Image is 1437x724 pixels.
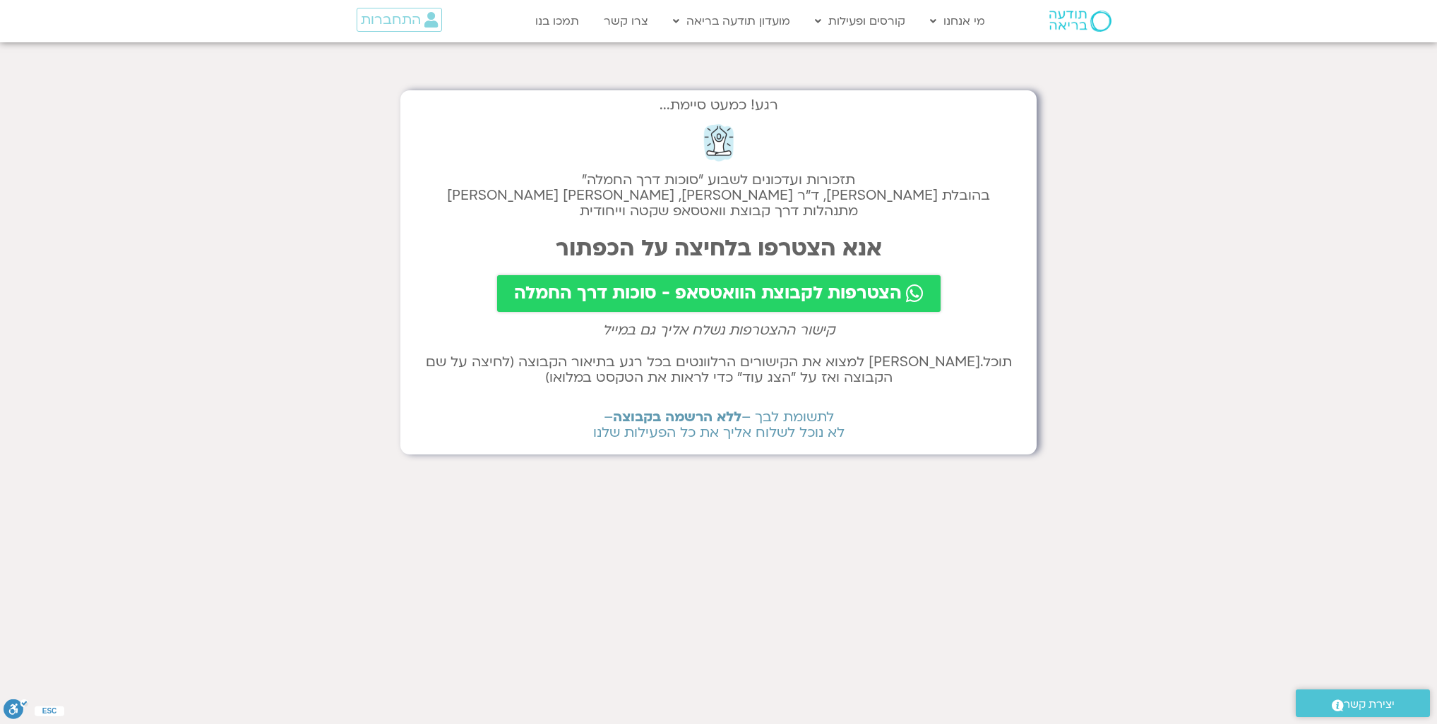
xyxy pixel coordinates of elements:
[666,8,797,35] a: מועדון תודעה בריאה
[415,236,1022,261] h2: אנא הצטרפו בלחיצה על הכפתור
[361,12,421,28] span: התחברות
[1049,11,1111,32] img: תודעה בריאה
[415,409,1022,440] h2: לתשומת לבך – – לא נוכל לשלוח אליך את כל הפעילות שלנו
[357,8,442,32] a: התחברות
[497,275,941,312] a: הצטרפות לקבוצת הוואטסאפ - סוכות דרך החמלה
[528,8,586,35] a: תמכו בנו
[415,354,1022,385] h2: תוכל.[PERSON_NAME] למצוא את הקישורים הרלוונטים בכל רגע בתיאור הקבוצה (לחיצה על שם הקבוצה ואז על ״...
[415,104,1022,106] h2: רגע! כמעט סיימת...
[415,172,1022,219] h2: תזכורות ועדכונים לשבוע "סוכות דרך החמלה" בהובלת [PERSON_NAME], ד״ר [PERSON_NAME], [PERSON_NAME] [...
[923,8,992,35] a: מי אנחנו
[415,322,1022,338] h2: קישור ההצטרפות נשלח אליך גם במייל
[1344,695,1395,714] span: יצירת קשר
[514,284,902,303] span: הצטרפות לקבוצת הוואטסאפ - סוכות דרך החמלה
[613,408,741,426] b: ללא הרשמה בקבוצה
[808,8,912,35] a: קורסים ופעילות
[1296,689,1430,717] a: יצירת קשר
[597,8,655,35] a: צרו קשר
